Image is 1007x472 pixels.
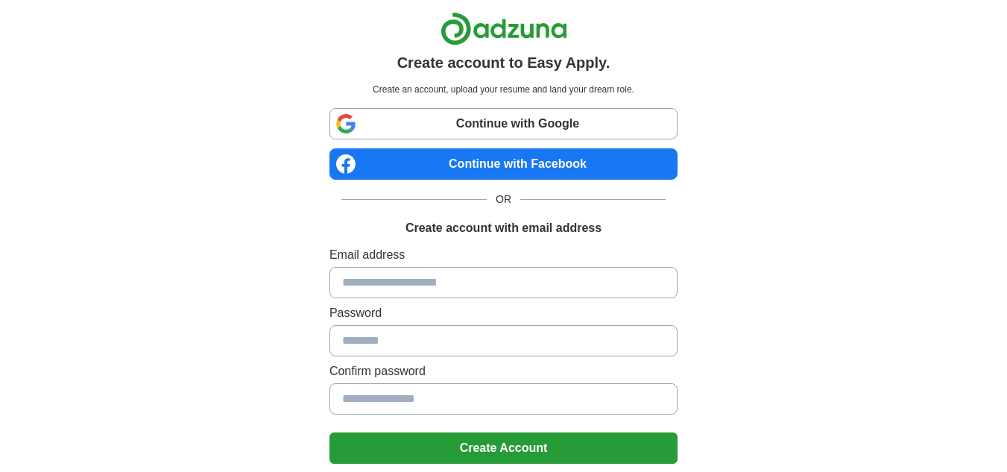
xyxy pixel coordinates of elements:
label: Email address [329,246,678,264]
img: Adzuna logo [441,12,567,45]
h1: Create account with email address [405,219,602,237]
a: Continue with Facebook [329,148,678,180]
h1: Create account to Easy Apply. [397,51,610,74]
a: Continue with Google [329,108,678,139]
p: Create an account, upload your resume and land your dream role. [332,83,675,96]
span: OR [487,192,520,207]
label: Confirm password [329,362,678,380]
label: Password [329,304,678,322]
button: Create Account [329,432,678,464]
